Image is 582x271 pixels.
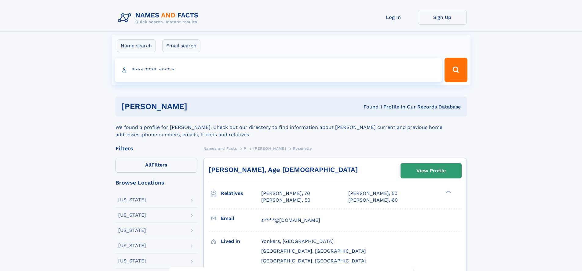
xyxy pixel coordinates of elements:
[244,145,247,152] a: P
[115,10,203,26] img: Logo Names and Facts
[244,146,247,151] span: P
[253,145,286,152] a: [PERSON_NAME]
[115,146,197,151] div: Filters
[275,104,461,110] div: Found 1 Profile In Our Records Database
[445,58,467,82] button: Search Button
[261,238,334,244] span: Yonkers, [GEOGRAPHIC_DATA]
[369,10,418,25] a: Log In
[162,39,200,52] label: Email search
[293,146,312,151] span: Rosenelly
[115,158,197,173] label: Filters
[416,164,446,178] div: View Profile
[348,197,398,203] a: [PERSON_NAME], 60
[261,258,366,264] span: [GEOGRAPHIC_DATA], [GEOGRAPHIC_DATA]
[348,190,397,197] a: [PERSON_NAME], 50
[261,190,310,197] a: [PERSON_NAME], 70
[401,163,461,178] a: View Profile
[261,197,310,203] a: [PERSON_NAME], 50
[115,116,467,138] div: We found a profile for [PERSON_NAME]. Check out our directory to find information about [PERSON_N...
[115,180,197,185] div: Browse Locations
[118,228,146,233] div: [US_STATE]
[118,197,146,202] div: [US_STATE]
[221,188,261,199] h3: Relatives
[261,248,366,254] span: [GEOGRAPHIC_DATA], [GEOGRAPHIC_DATA]
[209,166,358,174] a: [PERSON_NAME], Age [DEMOGRAPHIC_DATA]
[118,213,146,218] div: [US_STATE]
[145,162,152,168] span: All
[418,10,467,25] a: Sign Up
[117,39,156,52] label: Name search
[115,58,442,82] input: search input
[444,190,452,194] div: ❯
[221,213,261,224] h3: Email
[118,258,146,263] div: [US_STATE]
[221,236,261,247] h3: Lived in
[253,146,286,151] span: [PERSON_NAME]
[122,103,276,110] h1: [PERSON_NAME]
[203,145,237,152] a: Names and Facts
[118,243,146,248] div: [US_STATE]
